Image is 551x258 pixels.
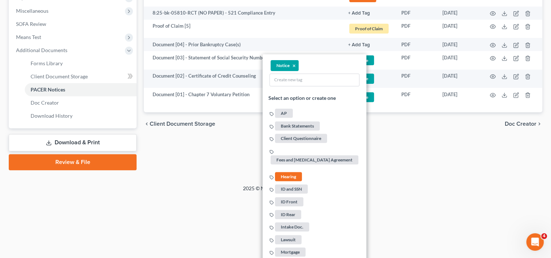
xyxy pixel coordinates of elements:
[16,8,48,14] span: Miscellaneous
[348,23,390,35] a: Proof of Claim
[275,235,302,244] span: Lawsuit
[16,34,41,40] span: Means Test
[395,20,437,38] td: PDF
[275,184,308,193] span: ID and SSN
[395,38,437,51] td: PDF
[25,70,137,83] a: Client Document Storage
[144,70,342,88] td: Document [02] - Certificate of Credit Counseling
[348,11,370,16] button: + Add Tag
[269,110,294,116] a: AP
[348,91,390,103] a: Notice
[150,121,215,127] span: Client Document Storage
[395,51,437,70] td: PDF
[269,249,307,255] a: Mortgage
[348,41,390,48] a: + Add Tag
[144,7,342,20] td: 8:25-bk-05810-RCT (NO PAPER) - 521 Compliance Entry
[10,17,137,31] a: SOFA Review
[144,121,150,127] i: chevron_left
[275,247,306,257] span: Mortgage
[31,86,65,93] span: PACER Notices
[144,51,342,70] td: Document [03] - Statement of Social Security Numbers
[275,121,320,130] span: Bank Statements
[31,113,72,119] span: Download History
[437,7,481,20] td: [DATE]
[263,89,366,107] li: Select an option or create one
[349,24,389,34] span: Proof of Claim
[275,197,303,206] span: ID Front
[275,172,302,181] span: Hearing
[269,223,310,230] a: Intake Doc.
[437,20,481,38] td: [DATE]
[144,121,215,127] button: chevron_left Client Document Storage
[269,185,309,192] a: ID and SSN
[541,233,547,239] span: 4
[292,63,296,69] button: ×
[275,222,309,231] span: Intake Doc.
[275,210,301,219] span: ID Rear
[25,96,137,109] a: Doc Creator
[144,20,342,38] td: Proof of Claim [5]
[395,88,437,106] td: PDF
[348,9,390,16] a: + Add Tag
[437,70,481,88] td: [DATE]
[271,155,358,164] span: Fees and [MEDICAL_DATA] Agreement
[269,198,304,204] a: ID Front
[437,88,481,106] td: [DATE]
[9,154,137,170] a: Review & File
[16,47,67,53] span: Additional Documents
[437,38,481,51] td: [DATE]
[269,122,321,129] a: Bank Statements
[505,121,536,127] span: Doc Creator
[395,7,437,20] td: PDF
[271,60,299,71] li: Notice
[16,21,46,27] span: SOFA Review
[270,74,359,86] input: Create new tag
[348,73,390,85] a: Notice
[348,43,370,47] button: + Add Tag
[505,121,542,127] button: Doc Creator chevron_right
[536,121,542,127] i: chevron_right
[144,88,342,106] td: Document [01] - Chapter 7 Voluntary Petition
[31,99,59,106] span: Doc Creator
[25,57,137,70] a: Forms Library
[269,135,328,141] a: Client Questionnaire
[526,233,544,251] iframe: Intercom live chat
[269,236,303,242] a: Lawsuit
[437,51,481,70] td: [DATE]
[269,173,303,179] a: Hearing
[275,134,327,143] span: Client Questionnaire
[31,73,88,79] span: Client Document Storage
[31,60,63,66] span: Forms Library
[25,109,137,122] a: Download History
[275,109,293,118] span: AP
[144,38,342,51] td: Document [04] - Prior Bankruptcy Case(s)
[68,185,483,198] div: 2025 © NextChapterBK, INC
[348,54,390,66] a: Notice
[9,134,137,151] a: Download & Print
[395,70,437,88] td: PDF
[25,83,137,96] a: PACER Notices
[269,211,302,217] a: ID Rear
[269,148,359,163] a: Fees and [MEDICAL_DATA] Agreement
